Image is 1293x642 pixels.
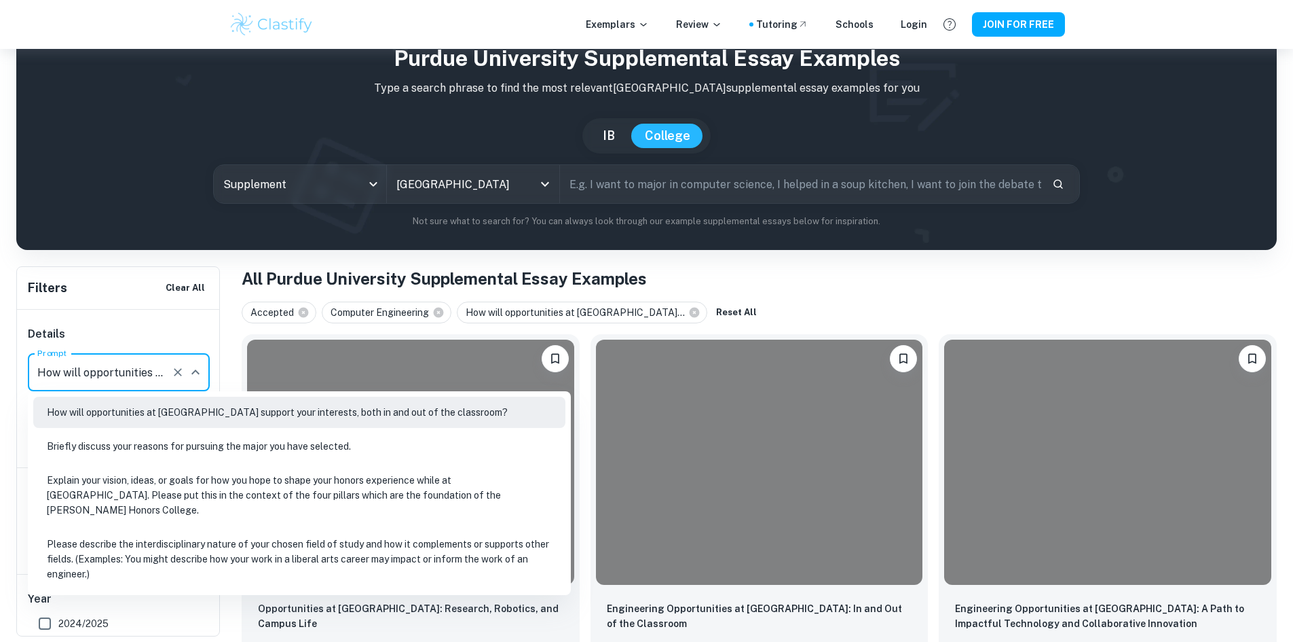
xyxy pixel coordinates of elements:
button: Please log in to bookmark exemplars [542,345,569,372]
button: College [631,124,704,148]
p: Engineering Opportunities at Purdue: A Path to Impactful Technology and Collaborative Innovation [955,601,1260,631]
h6: Details [28,326,210,342]
h6: Year [28,591,210,607]
button: Please log in to bookmark exemplars [890,345,917,372]
p: Exemplars [586,17,649,32]
div: Accepted [242,302,316,323]
button: Open [536,175,555,194]
input: E.g. I want to major in computer science, I helped in a soup kitchen, I want to join the debate t... [560,165,1041,203]
h1: Purdue University Supplemental Essay Examples [27,42,1266,75]
div: Computer Engineering [322,302,451,323]
li: Please describe the interdisciplinary nature of your chosen field of study and how it complements... [33,529,565,590]
button: JOIN FOR FREE [972,12,1065,37]
p: Opportunities at Purdue: Research, Robotics, and Campus Life [258,601,563,631]
li: Briefly discuss your reasons for pursuing the major you have selected. [33,431,565,462]
button: Reset All [713,302,760,323]
a: Schools [836,17,874,32]
div: How will opportunities at [GEOGRAPHIC_DATA]... [457,302,707,323]
img: Clastify logo [229,11,315,38]
button: Please log in to bookmark exemplars [1239,345,1266,372]
button: IB [589,124,629,148]
a: Tutoring [756,17,808,32]
button: Help and Feedback [938,13,961,36]
span: Accepted [250,305,300,320]
p: Engineering Opportunities at Purdue: In and Out of the Classroom [607,601,912,631]
span: 2024/2025 [58,616,109,631]
a: Login [901,17,927,32]
button: Search [1047,173,1070,196]
p: Not sure what to search for? You can always look through our example supplemental essays below fo... [27,215,1266,228]
p: Type a search phrase to find the most relevant [GEOGRAPHIC_DATA] supplemental essay examples for you [27,80,1266,96]
button: Close [186,363,205,382]
div: Supplement [214,165,386,203]
button: Clear All [162,278,208,298]
button: Clear [168,363,187,382]
h6: Filters [28,279,67,298]
label: Prompt [37,347,67,359]
span: How will opportunities at [GEOGRAPHIC_DATA]... [466,305,691,320]
h1: All Purdue University Supplemental Essay Examples [242,266,1277,291]
li: How will opportunities at [GEOGRAPHIC_DATA] support your interests, both in and out of the classr... [33,397,565,428]
p: Review [676,17,722,32]
span: Computer Engineering [331,305,435,320]
li: Explain your vision, ideas, or goals for how you hope to shape your honors experience while at [G... [33,465,565,526]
